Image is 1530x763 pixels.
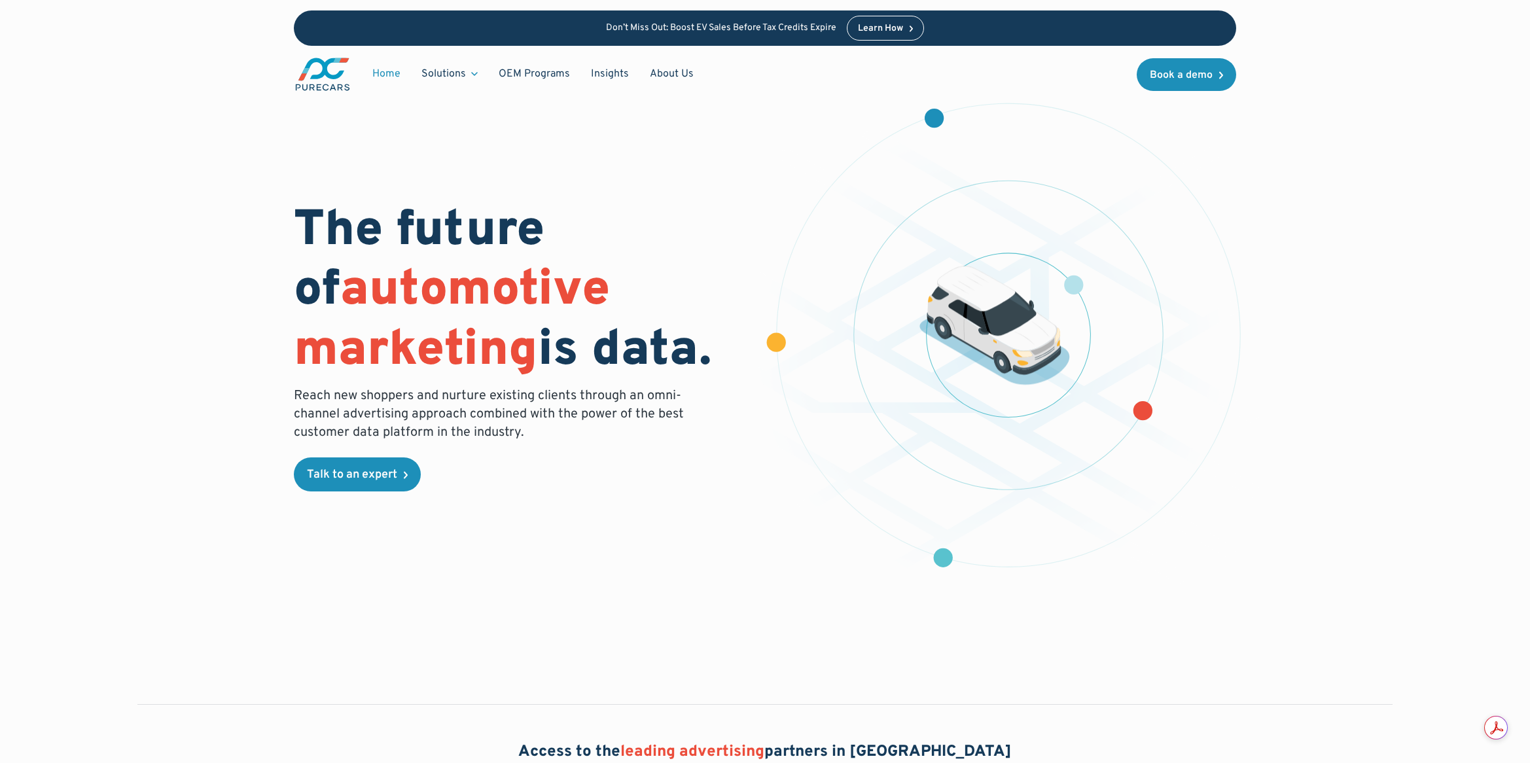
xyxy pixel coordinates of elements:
span: leading advertising [620,742,764,762]
img: purecars logo [294,56,351,92]
span: automotive marketing [294,260,610,382]
a: Home [362,62,411,86]
div: Learn How [858,24,903,33]
p: Reach new shoppers and nurture existing clients through an omni-channel advertising approach comb... [294,387,692,442]
a: About Us [639,62,704,86]
h1: The future of is data. [294,202,749,381]
a: Learn How [847,16,925,41]
a: Insights [580,62,639,86]
div: Book a demo [1150,70,1213,80]
a: OEM Programs [488,62,580,86]
p: Don’t Miss Out: Boost EV Sales Before Tax Credits Expire [606,23,836,34]
a: Book a demo [1137,58,1236,91]
a: Talk to an expert [294,457,421,491]
div: Solutions [411,62,488,86]
a: main [294,56,351,92]
div: Talk to an expert [307,469,397,481]
div: Solutions [421,67,466,81]
img: illustration of a vehicle [919,266,1070,385]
